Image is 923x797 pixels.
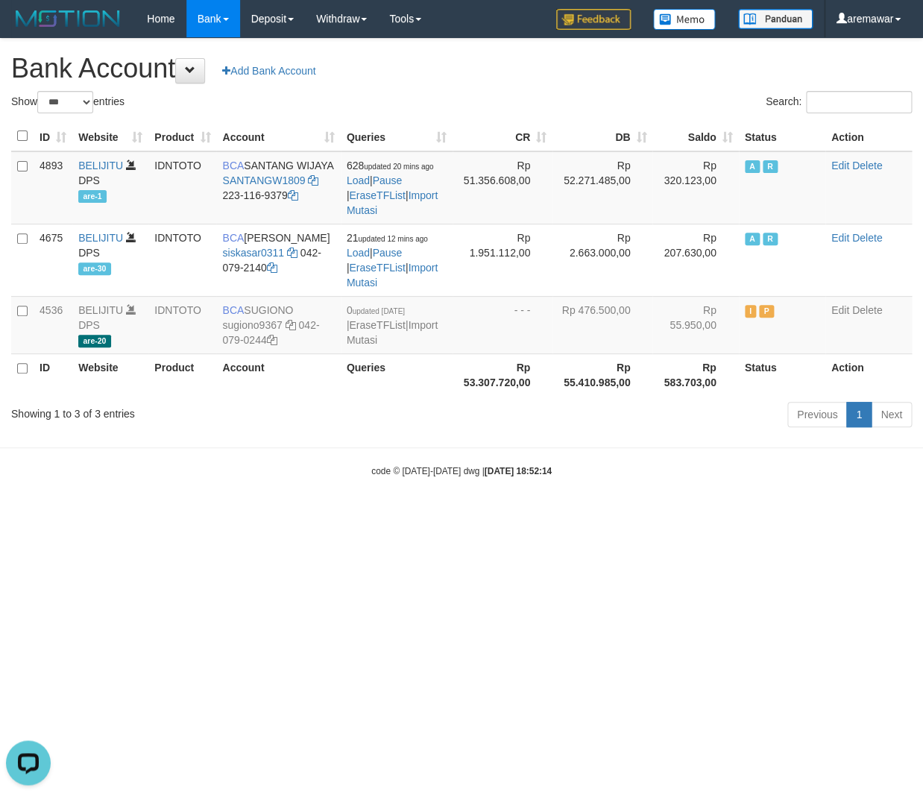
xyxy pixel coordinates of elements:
small: code © [DATE]-[DATE] dwg | [371,466,552,476]
th: Rp 583.703,00 [652,353,738,396]
th: Rp 55.410.985,00 [552,353,652,396]
th: Saldo: activate to sort column ascending [652,122,738,151]
a: BELIJITU [78,304,123,316]
span: Running [763,233,778,245]
a: Copy siskasar0311 to clipboard [287,247,297,259]
a: Import Mutasi [347,319,438,346]
span: 21 [347,232,428,244]
span: Active [745,233,760,245]
label: Show entries [11,91,125,113]
th: Status [739,353,825,396]
th: Action [825,122,912,151]
th: Website: activate to sort column ascending [72,122,148,151]
span: | | | [347,232,438,289]
img: panduan.png [738,9,813,29]
a: Copy SANTANGW1809 to clipboard [308,174,318,186]
th: Queries [341,353,453,396]
a: Delete [852,160,882,171]
td: IDNTOTO [148,151,216,224]
a: Add Bank Account [212,58,325,84]
th: Action [825,353,912,396]
td: DPS [72,224,148,296]
span: Inactive [745,305,757,318]
div: Showing 1 to 3 of 3 entries [11,400,374,421]
a: Edit [831,160,849,171]
td: [PERSON_NAME] 042-079-2140 [216,224,340,296]
th: Product [148,353,216,396]
span: are-20 [78,335,111,347]
a: Pause [372,247,402,259]
span: updated [DATE] [352,307,404,315]
a: 1 [846,402,872,427]
td: Rp 320.123,00 [652,151,738,224]
td: Rp 55.950,00 [652,296,738,353]
a: EraseTFList [349,189,405,201]
td: Rp 1.951.112,00 [453,224,552,296]
img: Button%20Memo.svg [653,9,716,30]
a: Import Mutasi [347,262,438,289]
label: Search: [766,91,912,113]
span: BCA [222,232,244,244]
a: Delete [852,304,882,316]
th: ID [34,353,72,396]
td: DPS [72,151,148,224]
a: siskasar0311 [222,247,284,259]
a: Next [871,402,912,427]
a: SANTANGW1809 [222,174,305,186]
th: Product: activate to sort column ascending [148,122,216,151]
a: Copy 0420792140 to clipboard [267,262,277,274]
td: IDNTOTO [148,296,216,353]
td: - - - [453,296,552,353]
th: Account [216,353,340,396]
span: Active [745,160,760,173]
td: 4893 [34,151,72,224]
th: Queries: activate to sort column ascending [341,122,453,151]
a: EraseTFList [349,262,405,274]
strong: [DATE] 18:52:14 [485,466,552,476]
span: are-30 [78,262,111,275]
td: Rp 2.663.000,00 [552,224,652,296]
td: Rp 207.630,00 [652,224,738,296]
td: SANTANG WIJAYA 223-116-9379 [216,151,340,224]
a: Copy 2231169379 to clipboard [288,189,298,201]
td: SUGIONO 042-079-0244 [216,296,340,353]
span: BCA [222,160,244,171]
span: updated 12 mins ago [358,235,427,243]
span: BCA [222,304,244,316]
a: Previous [787,402,847,427]
a: BELIJITU [78,232,123,244]
h1: Bank Account [11,54,912,84]
a: Copy 0420790244 to clipboard [267,334,277,346]
span: | | | [347,160,438,216]
a: EraseTFList [349,319,405,331]
a: Edit [831,304,849,316]
span: updated 20 mins ago [364,163,433,171]
th: CR: activate to sort column ascending [453,122,552,151]
a: sugiono9367 [222,319,282,331]
th: Status [739,122,825,151]
th: ID: activate to sort column ascending [34,122,72,151]
a: Load [347,247,370,259]
td: Rp 52.271.485,00 [552,151,652,224]
th: Website [72,353,148,396]
th: Rp 53.307.720,00 [453,353,552,396]
th: Account: activate to sort column ascending [216,122,340,151]
span: Paused [759,305,774,318]
input: Search: [806,91,912,113]
a: Delete [852,232,882,244]
th: DB: activate to sort column ascending [552,122,652,151]
td: 4675 [34,224,72,296]
a: Load [347,174,370,186]
a: Pause [372,174,402,186]
span: are-1 [78,190,107,203]
span: Running [763,160,778,173]
button: Open LiveChat chat widget [6,6,51,51]
img: MOTION_logo.png [11,7,125,30]
a: BELIJITU [78,160,123,171]
select: Showentries [37,91,93,113]
td: Rp 476.500,00 [552,296,652,353]
a: Edit [831,232,849,244]
a: Import Mutasi [347,189,438,216]
span: 628 [347,160,434,171]
span: 0 [347,304,405,316]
